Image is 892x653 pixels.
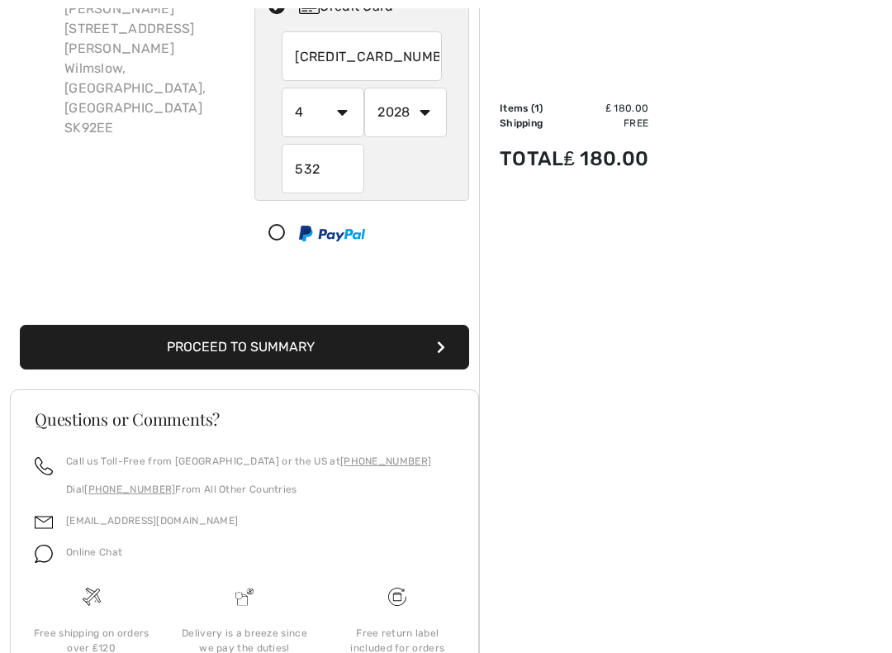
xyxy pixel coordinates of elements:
[35,513,53,531] img: email
[534,102,539,114] span: 1
[388,588,406,606] img: Free shipping on orders over &#8356;120
[66,515,238,527] a: [EMAIL_ADDRESS][DOMAIN_NAME]
[235,588,254,606] img: Delivery is a breeze since we pay the duties!
[20,325,469,369] button: Proceed to Summary
[340,455,431,467] a: [PHONE_NUMBER]
[500,101,564,116] td: Items ( )
[35,411,454,427] h3: Questions or Comments?
[500,116,564,131] td: Shipping
[35,457,53,475] img: call
[564,131,649,187] td: ₤ 180.00
[83,588,101,606] img: Free shipping on orders over &#8356;120
[500,131,564,187] td: Total
[299,226,365,241] img: PayPal
[66,546,122,558] span: Online Chat
[564,116,649,131] td: Free
[35,545,53,563] img: chat
[66,482,431,497] p: Dial From All Other Countries
[84,484,175,495] a: [PHONE_NUMBER]
[564,101,649,116] td: ₤ 180.00
[282,31,442,81] input: Card number
[66,454,431,469] p: Call us Toll-Free from [GEOGRAPHIC_DATA] or the US at
[282,144,364,193] input: CVD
